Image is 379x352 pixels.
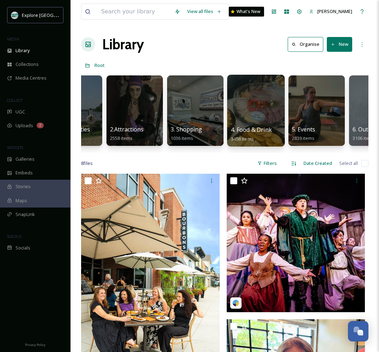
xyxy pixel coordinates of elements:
[16,109,25,115] span: UGC
[229,7,264,17] a: What's New
[232,299,239,307] img: snapsea-logo.png
[300,156,336,170] div: Date Created
[110,135,133,141] span: 2558 items
[7,36,19,42] span: MEDIA
[254,156,280,170] div: Filters
[171,126,202,141] a: 3. Shopping1036 items
[37,123,44,128] div: 2
[7,234,21,239] span: SOCIALS
[22,12,119,18] span: Explore [GEOGRAPHIC_DATA][PERSON_NAME]
[348,321,368,341] button: Open Chat
[7,145,23,150] span: WIDGETS
[16,122,33,129] span: Uploads
[327,37,352,51] button: New
[110,125,143,133] span: 2.Attractions
[25,342,45,347] span: Privacy Policy
[306,5,356,18] a: [PERSON_NAME]
[292,125,315,133] span: 5. Events
[25,340,45,348] a: Privacy Policy
[16,245,30,251] span: Socials
[110,126,143,141] a: 2.Attractions2558 items
[184,5,225,18] a: View all files
[317,8,352,14] span: [PERSON_NAME]
[7,98,22,103] span: COLLECT
[81,160,93,167] span: 8 file s
[16,61,39,68] span: Collections
[288,37,323,51] button: Organise
[288,37,327,51] a: Organise
[94,61,105,69] a: Root
[11,12,18,19] img: 67e7af72-b6c8-455a-acf8-98e6fe1b68aa.avif
[102,34,144,55] a: Library
[16,197,27,204] span: Maps
[353,135,375,141] span: 3106 items
[16,183,31,190] span: Stories
[171,125,202,133] span: 3. Shopping
[231,126,272,134] span: 4. Food & Drink
[231,126,272,142] a: 4. Food & Drink3458 items
[292,126,315,141] a: 5. Events2839 items
[98,4,171,19] input: Search your library
[94,62,105,68] span: Root
[292,135,314,141] span: 2839 items
[16,211,35,218] span: SnapLink
[227,174,365,312] img: autumnsierraxo-2143642.jpg
[16,156,35,162] span: Galleries
[171,135,193,141] span: 1036 items
[16,75,47,81] span: Media Centres
[16,169,33,176] span: Embeds
[16,47,30,54] span: Library
[231,135,254,142] span: 3458 items
[339,160,358,167] span: Select all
